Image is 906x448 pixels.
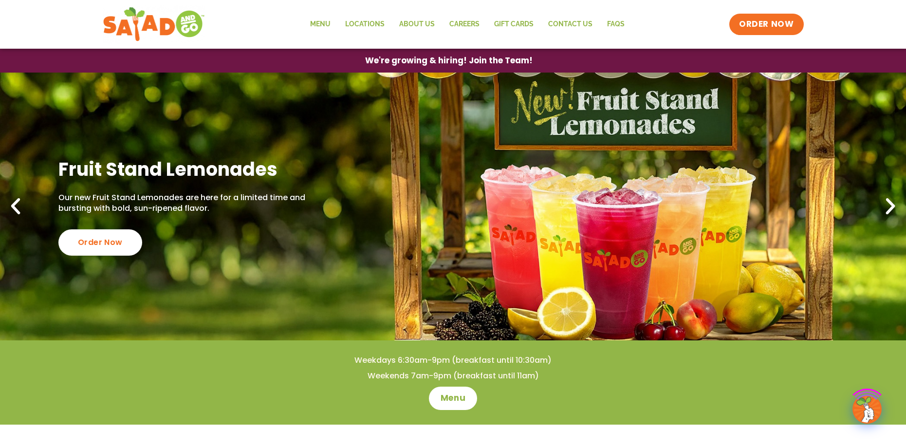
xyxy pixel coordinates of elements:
[729,14,803,35] a: ORDER NOW
[739,19,794,30] span: ORDER NOW
[487,13,541,36] a: GIFT CARDS
[58,229,142,256] div: Order Now
[58,192,338,214] p: Our new Fruit Stand Lemonades are here for a limited time and bursting with bold, sun-ripened fla...
[103,5,205,44] img: new-SAG-logo-768×292
[303,13,632,36] nav: Menu
[19,371,887,381] h4: Weekends 7am-9pm (breakfast until 11am)
[19,355,887,366] h4: Weekdays 6:30am-9pm (breakfast until 10:30am)
[365,56,533,65] span: We're growing & hiring! Join the Team!
[338,13,392,36] a: Locations
[429,387,477,410] a: Menu
[58,157,338,181] h2: Fruit Stand Lemonades
[351,49,547,72] a: We're growing & hiring! Join the Team!
[600,13,632,36] a: FAQs
[392,13,442,36] a: About Us
[442,13,487,36] a: Careers
[441,392,465,404] span: Menu
[541,13,600,36] a: Contact Us
[303,13,338,36] a: Menu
